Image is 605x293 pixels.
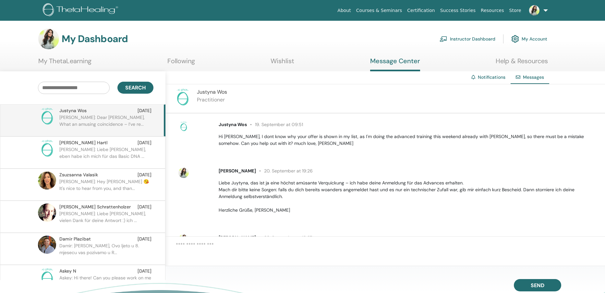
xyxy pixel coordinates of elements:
[59,146,153,166] p: [PERSON_NAME]: Liebe [PERSON_NAME], eben habe ich mich für das Basic DNA ...
[478,74,505,80] a: Notifications
[531,282,544,289] span: Send
[197,88,227,95] span: Justyna Wos
[138,139,151,146] span: [DATE]
[256,235,312,240] span: 20. September at 19:27
[138,236,151,242] span: [DATE]
[271,57,294,70] a: Wishlist
[178,234,189,245] img: default.jpg
[178,168,189,178] img: default.jpg
[507,5,524,17] a: Store
[38,204,56,222] img: default.jpg
[405,5,437,17] a: Certification
[354,5,405,17] a: Courses & Seminars
[511,32,547,46] a: My Account
[219,122,247,127] span: Justyna Wos
[178,121,189,132] img: no-photo.png
[59,236,91,242] span: Damir Plazibat
[59,107,87,114] span: Justyna Wos
[38,139,56,158] img: no-photo.png
[38,236,56,254] img: default.jpg
[62,33,128,45] h3: My Dashboard
[335,5,353,17] a: About
[496,57,548,70] a: Help & Resources
[219,133,598,147] p: Hi [PERSON_NAME], I dont know why your offer is shown in my list, as I´m doing the advanced train...
[370,57,420,71] a: Message Center
[59,114,153,134] p: [PERSON_NAME]: Dear [PERSON_NAME], What an amusing coincidence – I’ve re...
[138,268,151,275] span: [DATE]
[38,29,59,49] img: default.jpg
[59,178,153,198] p: [PERSON_NAME]: Hey [PERSON_NAME] 😘 It's nice to hear from you, and than...
[511,33,519,44] img: cog.svg
[59,204,131,210] span: [PERSON_NAME] Schrattenholzer
[43,3,120,18] img: logo.png
[138,204,151,210] span: [DATE]
[438,5,478,17] a: Success Stories
[38,171,56,190] img: default.jpg
[125,84,146,91] span: Search
[59,242,153,262] p: Damir: [PERSON_NAME], Ovo ljeto u 8. mjesecu vas pozivamo u R...
[529,5,539,16] img: default.jpg
[59,268,76,275] span: Askey N
[197,96,227,104] p: Practitioner
[59,139,107,146] span: [PERSON_NAME] Hartl
[256,168,313,174] span: 20. September at 19:26
[219,168,256,174] span: [PERSON_NAME]
[514,279,561,291] button: Send
[219,180,598,214] p: Liebe Juytyna, das ist ja eine höchst amüsante Verquickung – ich habe deine Anmeldung für das Adv...
[440,36,447,42] img: chalkboard-teacher.svg
[523,74,544,80] span: Messages
[117,82,153,94] button: Search
[138,107,151,114] span: [DATE]
[138,171,151,178] span: [DATE]
[440,32,495,46] a: Instructor Dashboard
[38,107,56,125] img: no-photo.png
[219,235,256,240] span: [PERSON_NAME]
[167,57,195,70] a: Following
[478,5,507,17] a: Resources
[174,88,192,106] img: no-photo.png
[38,57,91,70] a: My ThetaLearning
[59,210,153,230] p: [PERSON_NAME]: Liebe [PERSON_NAME], vielen Dank für deine Antwort :) ich ...
[38,268,56,286] img: no-photo.png
[247,122,303,127] span: 19. September at 09:51
[59,171,98,178] span: Zsuzsanna Valasik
